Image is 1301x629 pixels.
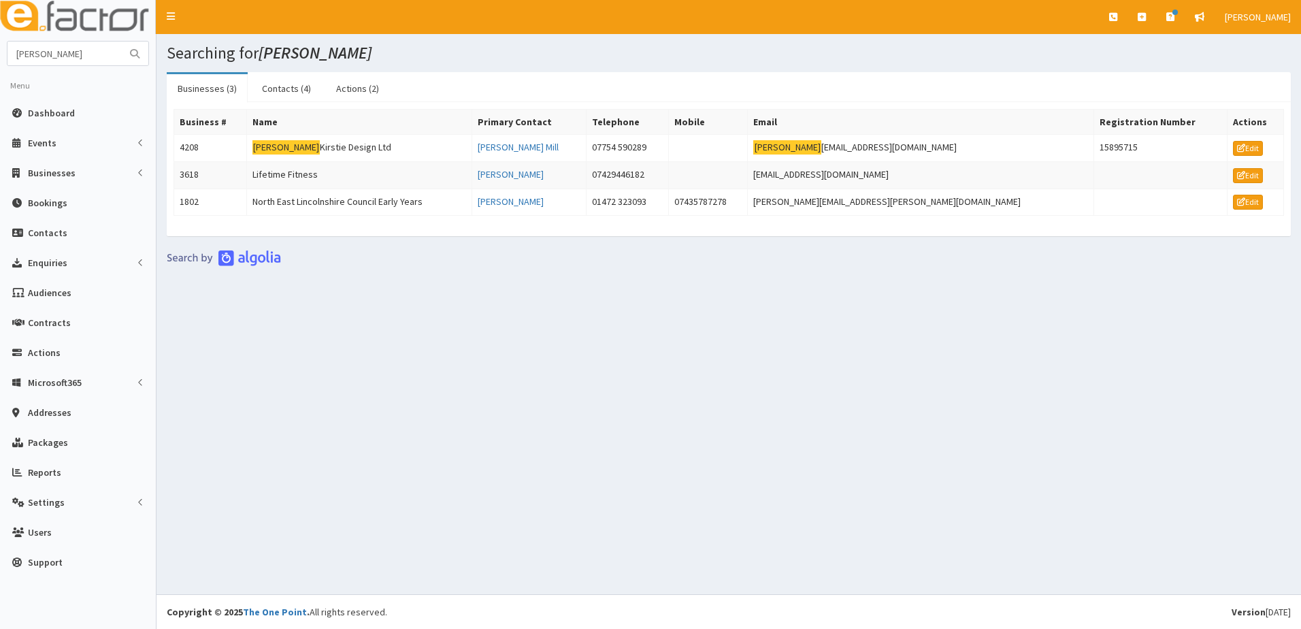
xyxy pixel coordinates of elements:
[748,189,1094,216] td: [PERSON_NAME][EMAIL_ADDRESS][PERSON_NAME][DOMAIN_NAME]
[668,110,748,135] th: Mobile
[246,110,472,135] th: Name
[28,406,71,419] span: Addresses
[1232,606,1266,618] b: Version
[251,74,322,103] a: Contacts (4)
[246,135,472,162] td: Kirstie Design Ltd
[1233,168,1263,183] a: Edit
[28,526,52,538] span: Users
[1233,141,1263,156] a: Edit
[1233,195,1263,210] a: Edit
[28,436,68,449] span: Packages
[28,466,61,479] span: Reports
[174,110,247,135] th: Business #
[325,74,390,103] a: Actions (2)
[246,189,472,216] td: North East Lincolnshire Council Early Years
[472,110,587,135] th: Primary Contact
[748,110,1094,135] th: Email
[587,135,668,162] td: 07754 590289
[28,197,67,209] span: Bookings
[174,161,247,189] td: 3618
[28,257,67,269] span: Enquiries
[1093,110,1227,135] th: Registration Number
[28,496,65,509] span: Settings
[748,161,1094,189] td: [EMAIL_ADDRESS][DOMAIN_NAME]
[28,137,56,149] span: Events
[252,140,320,155] mark: [PERSON_NAME]
[259,42,372,63] i: [PERSON_NAME]
[157,594,1301,629] footer: All rights reserved.
[167,44,1291,62] h1: Searching for
[587,189,668,216] td: 01472 323093
[167,250,281,266] img: search-by-algolia-light-background.png
[174,135,247,162] td: 4208
[28,556,63,568] span: Support
[668,189,748,216] td: 07435787278
[1227,110,1283,135] th: Actions
[28,346,61,359] span: Actions
[1225,11,1291,23] span: [PERSON_NAME]
[7,42,122,65] input: Search...
[167,74,248,103] a: Businesses (3)
[28,317,71,329] span: Contracts
[478,141,559,153] a: [PERSON_NAME] Mill
[478,195,544,208] a: [PERSON_NAME]
[478,168,544,180] a: [PERSON_NAME]
[28,376,82,389] span: Microsoft365
[28,227,67,239] span: Contacts
[246,161,472,189] td: Lifetime Fitness
[167,606,310,618] strong: Copyright © 2025 .
[174,189,247,216] td: 1802
[1232,605,1291,619] div: [DATE]
[243,606,307,618] a: The One Point
[28,167,76,179] span: Businesses
[28,107,75,119] span: Dashboard
[753,140,821,155] mark: [PERSON_NAME]
[28,287,71,299] span: Audiences
[587,110,668,135] th: Telephone
[748,135,1094,162] td: [EMAIL_ADDRESS][DOMAIN_NAME]
[1093,135,1227,162] td: 15895715
[587,161,668,189] td: 07429446182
